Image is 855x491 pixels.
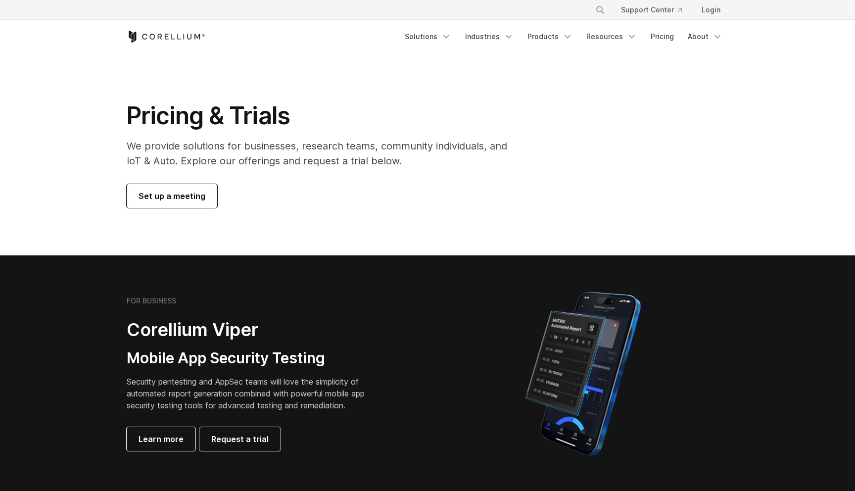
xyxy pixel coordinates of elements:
a: Request a trial [199,427,281,451]
span: Set up a meeting [139,190,205,202]
span: Request a trial [211,433,269,445]
a: Learn more [127,427,195,451]
a: Set up a meeting [127,184,217,208]
h6: FOR BUSINESS [127,296,176,305]
a: Products [522,28,578,46]
div: Navigation Menu [399,28,728,46]
a: Login [694,1,728,19]
a: Industries [459,28,520,46]
img: Corellium MATRIX automated report on iPhone showing app vulnerability test results across securit... [509,287,658,460]
h3: Mobile App Security Testing [127,349,380,368]
p: Security pentesting and AppSec teams will love the simplicity of automated report generation comb... [127,376,380,411]
a: Resources [580,28,643,46]
p: We provide solutions for businesses, research teams, community individuals, and IoT & Auto. Explo... [127,139,521,168]
span: Learn more [139,433,184,445]
div: Navigation Menu [583,1,728,19]
a: Solutions [399,28,457,46]
a: About [682,28,728,46]
button: Search [591,1,609,19]
a: Support Center [613,1,690,19]
a: Pricing [645,28,680,46]
h2: Corellium Viper [127,319,380,341]
a: Corellium Home [127,31,205,43]
h1: Pricing & Trials [127,101,521,131]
